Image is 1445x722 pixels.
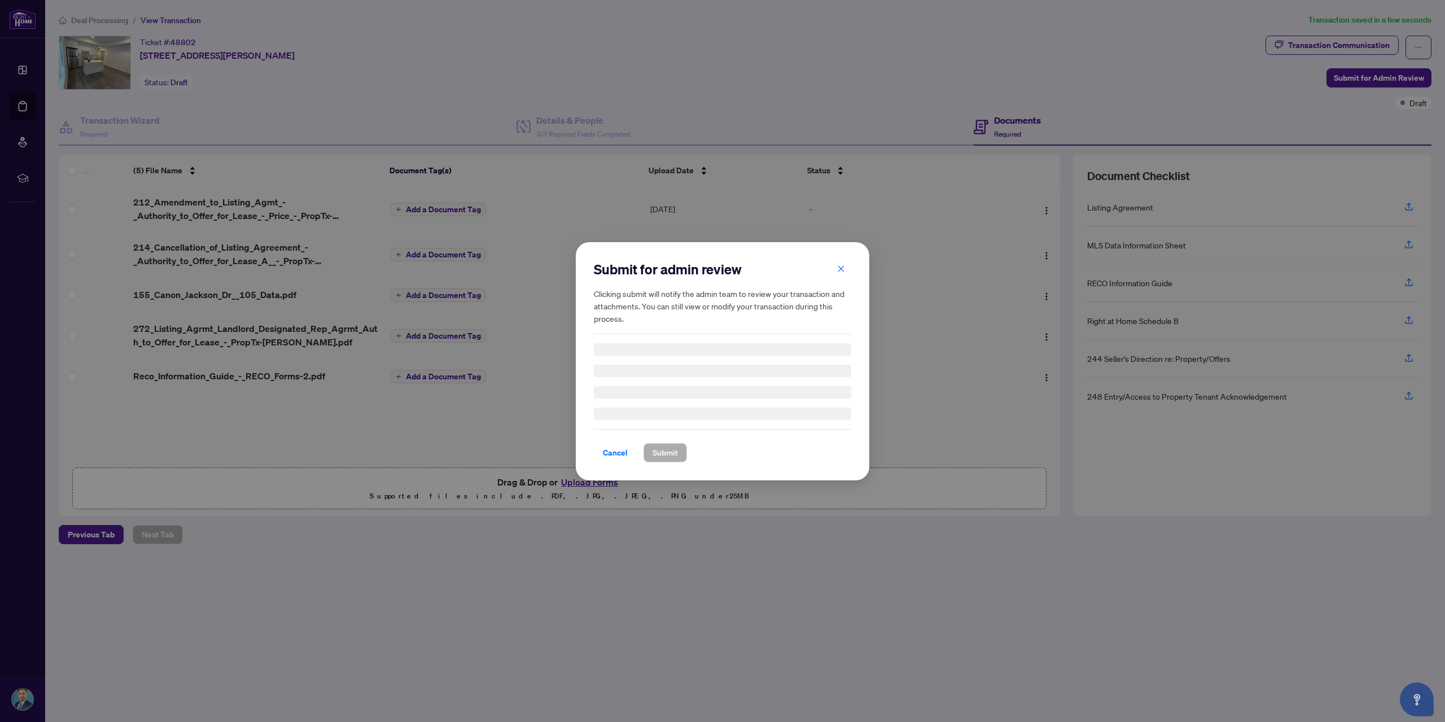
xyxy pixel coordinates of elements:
h5: Clicking submit will notify the admin team to review your transaction and attachments. You can st... [594,287,851,325]
button: Submit [643,443,687,462]
span: close [837,264,845,272]
h2: Submit for admin review [594,260,851,278]
span: Cancel [603,444,628,462]
button: Open asap [1400,682,1434,716]
button: Cancel [594,443,637,462]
